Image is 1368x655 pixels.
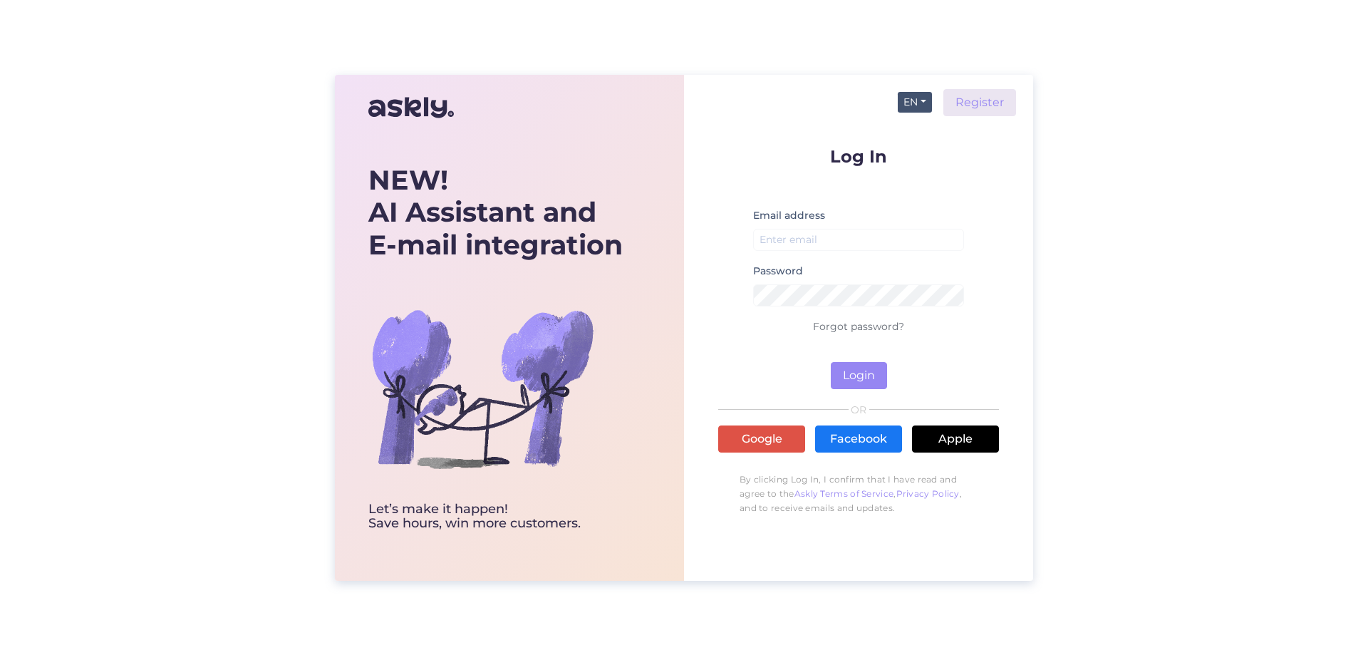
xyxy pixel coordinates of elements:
[896,488,960,499] a: Privacy Policy
[898,92,932,113] button: EN
[368,91,454,125] img: Askly
[794,488,894,499] a: Askly Terms of Service
[718,465,999,522] p: By clicking Log In, I confirm that I have read and agree to the , , and to receive emails and upd...
[753,264,803,279] label: Password
[718,148,999,165] p: Log In
[912,426,999,453] a: Apple
[718,426,805,453] a: Google
[943,89,1016,116] a: Register
[368,163,448,197] b: NEW!
[813,320,904,333] a: Forgot password?
[753,208,825,223] label: Email address
[368,502,623,531] div: Let’s make it happen! Save hours, win more customers.
[368,164,623,262] div: AI Assistant and E-mail integration
[753,229,964,251] input: Enter email
[831,362,887,389] button: Login
[849,405,869,415] span: OR
[815,426,902,453] a: Facebook
[368,274,596,502] img: bg-askly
